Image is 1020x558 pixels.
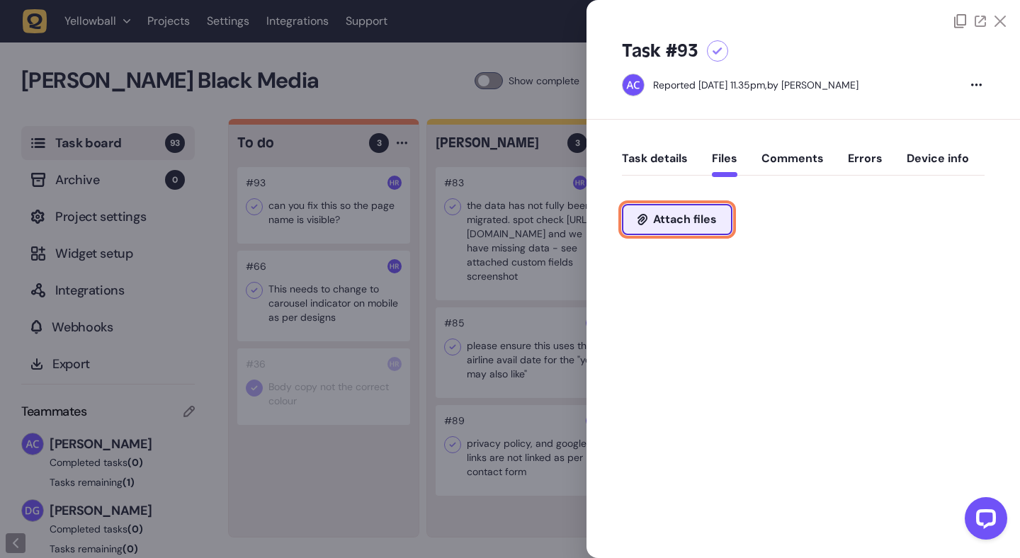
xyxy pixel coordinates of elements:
button: Task details [622,152,688,177]
button: Comments [761,152,824,177]
div: by [PERSON_NAME] [653,78,858,92]
h5: Task #93 [622,40,698,62]
div: Reported [DATE] 11.35pm, [653,79,767,91]
button: Errors [848,152,883,177]
button: Device info [907,152,969,177]
img: Ameet Chohan [623,74,644,96]
span: Attach files [653,214,717,225]
button: Files [712,152,737,177]
button: Attach files [622,204,732,235]
iframe: LiveChat chat widget [953,491,1013,551]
